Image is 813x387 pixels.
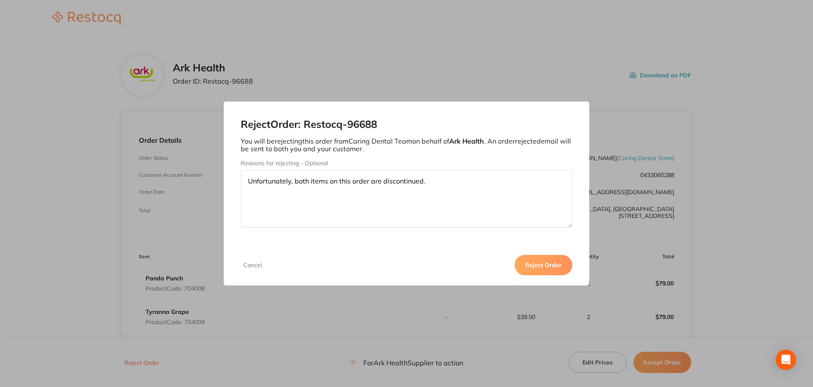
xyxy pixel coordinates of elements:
[449,137,484,145] b: Ark Health
[776,350,796,370] div: Open Intercom Messenger
[515,255,572,275] button: Reject Order
[241,160,573,167] label: Reasons for rejecting - Optional
[241,137,573,153] p: You will be rejecting this order from Caring Dental Team on behalf of . An order rejected email w...
[241,261,264,269] button: Cancel
[241,170,573,228] textarea: Unfortunately, both items on this order are discontinued.
[241,119,573,130] h2: Reject Order: Restocq- 96688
